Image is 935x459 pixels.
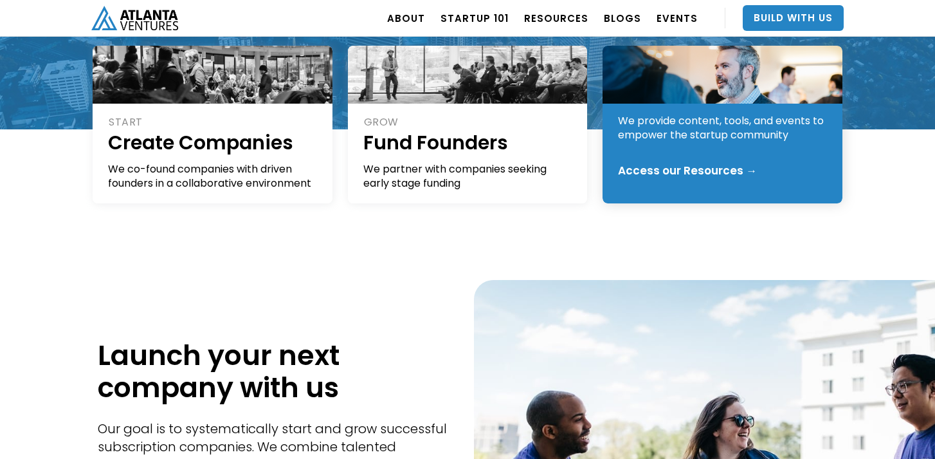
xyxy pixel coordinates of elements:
[364,115,574,129] div: GROW
[363,162,574,191] div: We partner with companies seeking early stage funding
[618,164,757,177] div: Access our Resources →
[93,46,332,203] a: STARTCreate CompaniesWe co-found companies with driven founders in a collaborative environment
[348,46,588,203] a: GROWFund FoundersWe partner with companies seeking early stage funding
[603,46,842,203] a: LEARNEquip EntrepreneursWe provide content, tools, and events to empower the startup communityAcc...
[363,129,574,156] h1: Fund Founders
[109,115,318,129] div: START
[98,339,455,404] h1: Launch your next company with us
[108,129,318,156] h1: Create Companies
[618,114,828,142] div: We provide content, tools, and events to empower the startup community
[108,162,318,191] div: We co-found companies with driven founders in a collaborative environment
[743,5,844,31] a: Build With Us
[618,81,828,108] h1: Equip Entrepreneurs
